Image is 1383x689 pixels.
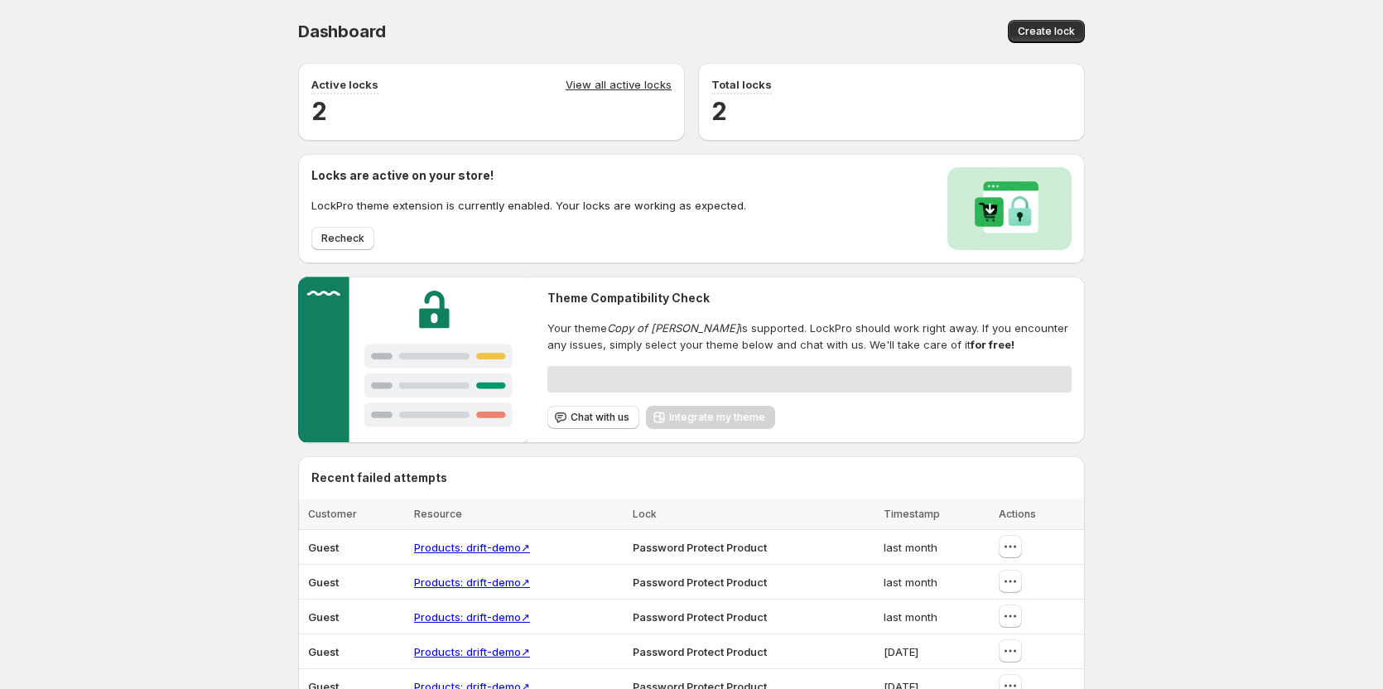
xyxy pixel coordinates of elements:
span: Guest [308,541,339,554]
a: Products: drift-demo↗ [414,576,530,589]
span: Your theme is supported. LockPro should work right away. If you encounter any issues, simply sele... [547,320,1072,353]
span: last month [884,610,937,624]
a: Products: drift-demo↗ [414,541,530,554]
span: Recheck [321,232,364,245]
h2: Theme Compatibility Check [547,290,1072,306]
em: Copy of [PERSON_NAME] [607,321,740,335]
span: Create lock [1018,25,1075,38]
a: Products: drift-demo↗ [414,645,530,658]
h2: Locks are active on your store! [311,167,746,184]
span: Password Protect Product [633,576,767,589]
h2: 2 [311,94,672,128]
h2: Recent failed attempts [311,470,447,486]
span: Chat with us [571,411,629,424]
p: LockPro theme extension is currently enabled. Your locks are working as expected. [311,197,746,214]
span: last month [884,541,937,554]
span: Lock [633,508,657,520]
span: [DATE] [884,645,918,658]
span: Password Protect Product [633,645,767,658]
span: last month [884,576,937,589]
h2: 2 [711,94,1072,128]
img: Locks activated [947,167,1072,250]
button: Chat with us [547,406,639,429]
p: Total locks [711,76,772,93]
span: Guest [308,576,339,589]
span: Password Protect Product [633,541,767,554]
span: Timestamp [884,508,940,520]
span: Dashboard [298,22,386,41]
span: Actions [999,508,1036,520]
p: Active locks [311,76,378,93]
span: Customer [308,508,357,520]
a: View all active locks [566,76,672,94]
a: Products: drift-demo↗ [414,610,530,624]
button: Recheck [311,227,374,250]
img: Customer support [298,277,528,442]
span: Resource [414,508,462,520]
span: Guest [308,645,339,658]
span: Guest [308,610,339,624]
button: Create lock [1008,20,1085,43]
span: Password Protect Product [633,610,767,624]
strong: for free! [971,338,1014,351]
